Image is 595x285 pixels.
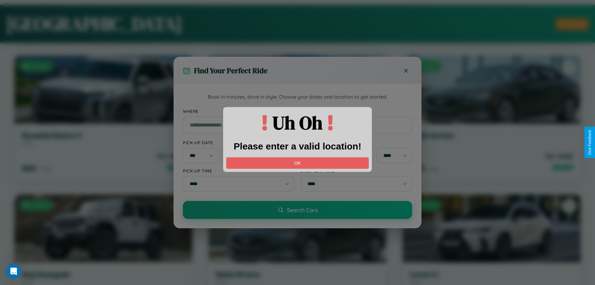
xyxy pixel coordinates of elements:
[301,168,412,173] label: Drop-off Time
[194,65,267,76] h3: Find Your Perfect Ride
[183,140,294,145] label: Pick-up Date
[287,207,318,213] span: Search Cars
[183,168,294,173] label: Pick-up Time
[183,93,412,101] p: Book in minutes, drive in style. Choose your dates and location to get started.
[183,109,412,114] label: Where
[301,140,412,145] label: Drop-off Date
